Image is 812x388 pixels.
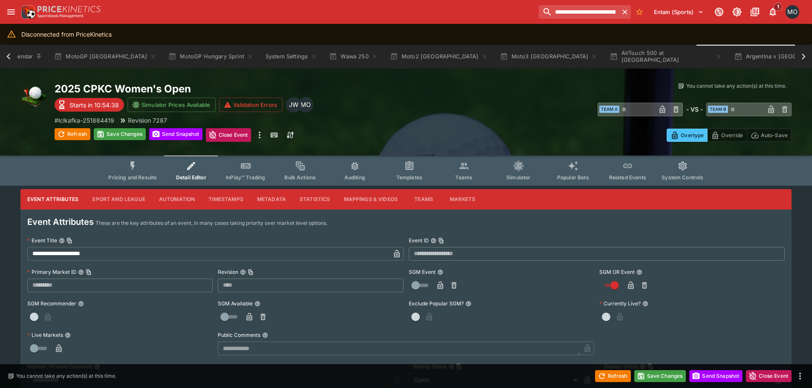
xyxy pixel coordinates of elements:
p: Exclude Popular SGM? [409,300,464,307]
button: Copy To Clipboard [647,364,653,370]
span: System Controls [662,174,703,181]
span: Pricing and Results [108,174,157,181]
button: more [254,128,265,142]
p: SGM OR Event [599,268,635,276]
button: Event IDCopy To Clipboard [431,238,436,244]
p: Live Markets [27,331,63,339]
input: search [539,5,618,19]
span: Popular Bets [557,174,589,181]
p: Override [721,131,743,140]
button: AirTouch 500 at [GEOGRAPHIC_DATA] [604,45,727,69]
button: SGM OR Event [636,269,642,275]
button: Public Comments [262,332,268,338]
div: Matt Oliver [786,5,799,19]
button: Event Attributes [20,189,85,210]
button: Wawa 250 [324,45,383,69]
button: Currently Live? [642,301,648,307]
p: Public Comments [218,331,260,339]
button: Markets [443,189,482,210]
div: Start From [667,129,792,142]
button: RevisionCopy To Clipboard [240,269,246,275]
img: golf.png [20,82,48,109]
p: SGM Event [409,268,436,276]
button: Moto3 [GEOGRAPHIC_DATA] [495,45,603,69]
button: Mappings & Videos [337,189,405,210]
button: Moto2 [GEOGRAPHIC_DATA] [385,45,493,69]
button: Connected to PK [711,4,727,20]
p: Primary Market ID [27,268,76,276]
h2: Copy To Clipboard [55,82,423,95]
div: Disconnected from PriceKinetics [21,26,112,42]
button: Select Tenant [649,5,709,19]
button: Primary Market IDCopy To Clipboard [78,269,84,275]
button: Save Changes [634,370,686,382]
button: Copy To Clipboard [456,364,462,370]
h4: Event Attributes [27,216,94,227]
button: Copy To Clipboard [86,269,92,275]
button: Save Changes [94,128,146,140]
div: Justin Walsh [286,97,301,112]
button: MotoGP [GEOGRAPHIC_DATA] [49,45,162,69]
p: You cannot take any action(s) at this time. [686,82,786,90]
button: Statistics [293,189,337,210]
p: SGM Recommender [27,300,76,307]
button: Betting StatusCopy To Clipboard [448,364,454,370]
button: Send Snapshot [149,128,202,140]
button: Copy To Clipboard [248,269,254,275]
button: Copy To Clipboard [66,238,72,244]
button: Close Event [206,128,251,142]
span: 1 [774,3,783,11]
button: Automation [152,189,202,210]
button: more [795,371,805,381]
span: Teams [455,174,472,181]
p: Betting Status [409,363,447,370]
p: Overtype [681,131,704,140]
button: Overtype [667,129,708,142]
button: System Settings [260,45,322,69]
button: Auto-Save [747,129,792,142]
img: PriceKinetics [38,6,101,12]
button: Sport and League [85,189,152,210]
img: Sportsbook Management [38,14,84,18]
button: SGM Recommender [78,301,84,307]
p: You cannot take any action(s) at this time. [16,372,116,380]
span: Team B [708,106,728,113]
button: Send Snapshot [689,370,743,382]
p: Auto-Save [761,131,788,140]
button: Internal / Private Comment [94,364,100,370]
button: Metadata [250,189,293,210]
button: Validation Errors [219,98,283,112]
button: Documentation [747,4,763,20]
span: Detail Editor [176,174,206,181]
button: SGM Event [437,269,443,275]
h6: - VS - [686,105,703,114]
button: Matt Oliver [783,3,802,21]
div: Event type filters [101,155,710,186]
button: Teams [405,189,443,210]
button: open drawer [3,4,19,20]
p: Currently Live? [599,300,641,307]
span: Team A [599,106,619,113]
button: Live Markets [65,332,71,338]
div: Matthew Oliver [298,97,313,112]
span: InPlay™ Trading [226,174,265,181]
button: SGM Available [254,301,260,307]
p: Event ID [409,237,429,244]
p: These are the key attributes of an event, in many cases taking priority over market level options. [95,219,327,227]
button: Notifications [765,4,780,20]
p: Starts in 10:54:38 [69,101,119,109]
button: Display StatusCopy To Clipboard [640,364,646,370]
span: Auditing [344,174,365,181]
button: No Bookmarks [633,5,646,19]
img: PriceKinetics Logo [19,3,36,20]
p: Revision 7287 [128,116,167,125]
button: Toggle light/dark mode [729,4,745,20]
button: Refresh [595,370,631,382]
span: Simulator [506,174,530,181]
span: Templates [396,174,422,181]
span: Related Events [609,174,646,181]
button: MotoGP Hungary Sprint [163,45,259,69]
span: Bulk Actions [284,174,316,181]
button: Close Event [746,370,792,382]
button: Simulator Prices Available [127,98,216,112]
